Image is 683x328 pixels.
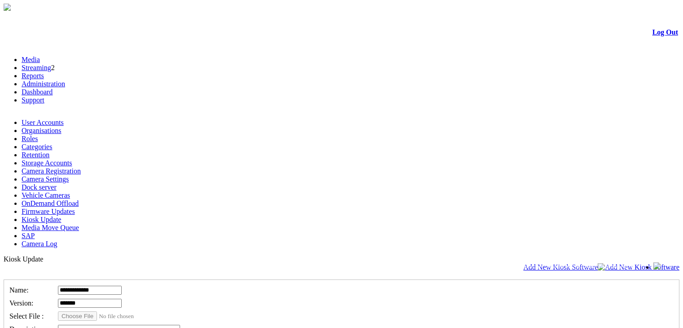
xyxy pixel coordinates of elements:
[4,255,43,263] span: Kiosk Update
[22,183,57,191] a: Dock server
[22,191,70,199] a: Vehicle Cameras
[22,135,38,142] a: Roles
[22,240,57,248] a: Camera Log
[22,64,51,71] a: Streaming
[22,224,79,231] a: Media Move Queue
[22,208,75,215] a: Firmware Updates
[22,72,44,80] a: Reports
[51,64,55,71] span: 2
[653,262,661,270] img: bell24.png
[22,151,49,159] a: Retention
[22,96,44,104] a: Support
[22,88,53,96] a: Dashboard
[9,286,29,294] span: Name:
[22,159,72,167] a: Storage Accounts
[22,127,62,134] a: Organisations
[22,119,64,126] a: User Accounts
[22,175,69,183] a: Camera Settings
[652,28,678,36] a: Log Out
[9,299,33,307] span: Version:
[22,56,40,63] a: Media
[4,4,11,11] img: arrow-3.png
[22,80,65,88] a: Administration
[22,232,35,239] a: SAP
[9,312,44,320] span: Select File :
[22,216,61,223] a: Kiosk Update
[22,167,81,175] a: Camera Registration
[22,143,52,151] a: Categories
[521,263,635,270] span: Welcome, System Administrator (Administrator)
[22,199,79,207] a: OnDemand Offload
